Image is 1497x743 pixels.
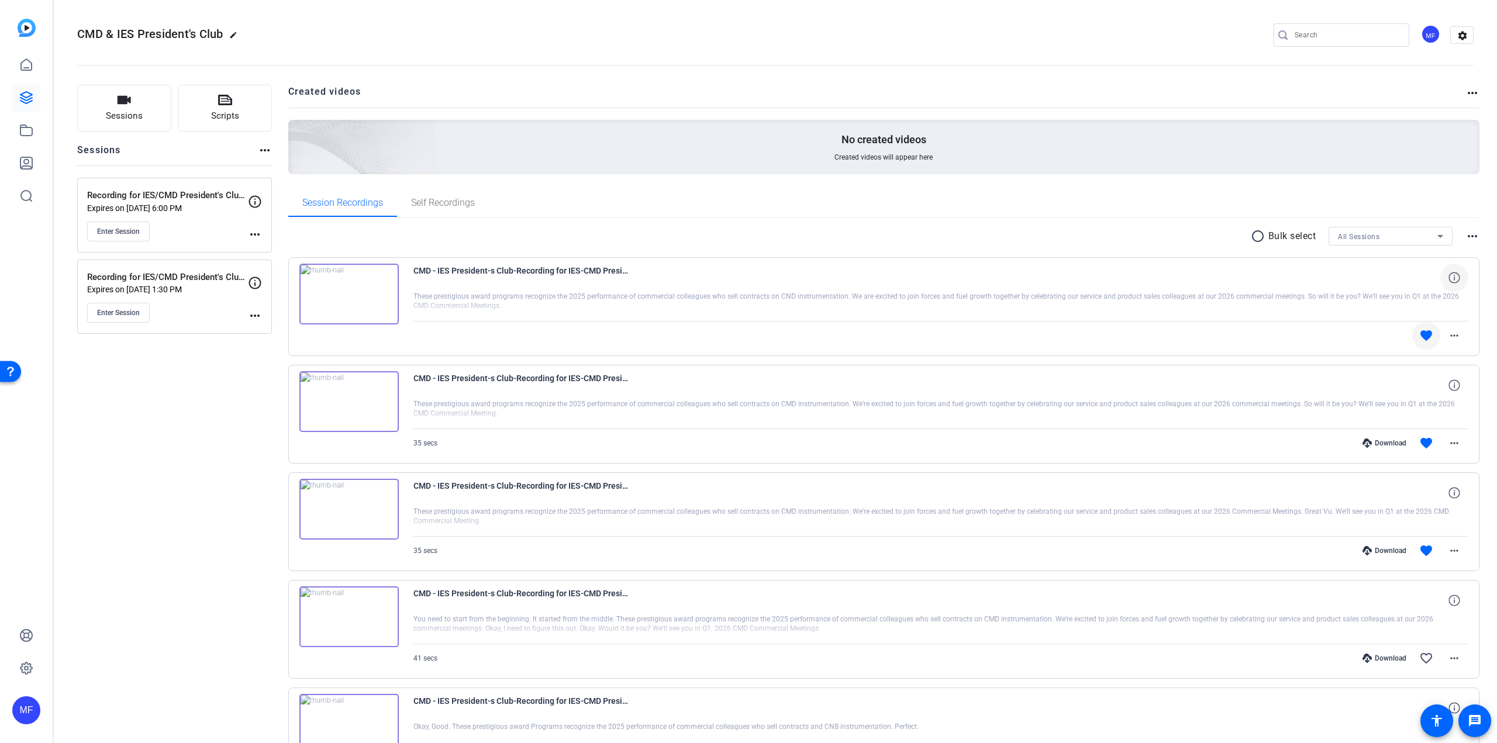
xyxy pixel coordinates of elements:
ngx-avatar: Mona Freund [1421,25,1441,45]
input: Search [1295,28,1400,42]
span: 35 secs [413,439,437,447]
mat-icon: favorite [1419,436,1433,450]
img: thumb-nail [299,586,399,647]
mat-icon: settings [1451,27,1474,44]
span: All Sessions [1338,233,1379,241]
mat-icon: more_horiz [248,309,262,323]
p: Expires on [DATE] 1:30 PM [87,285,248,294]
p: Recording for IES/CMD President's Club Announcement (Lidija) [87,189,248,202]
span: CMD - IES President-s Club-Recording for IES-CMD President-s Club Announcement -Lidija--Lidija1-T... [413,586,630,614]
mat-icon: more_horiz [248,227,262,241]
mat-icon: more_horiz [1447,544,1461,558]
img: thumb-nail [299,479,399,540]
button: Enter Session [87,222,150,241]
mat-icon: more_horiz [258,143,272,157]
mat-icon: more_horiz [1447,651,1461,665]
p: Recording for IES/CMD President's Club Announcement ([PERSON_NAME]) [87,271,248,284]
div: MF [1421,25,1440,44]
span: Enter Session [97,227,140,236]
p: Expires on [DATE] 6:00 PM [87,203,248,213]
span: Enter Session [97,308,140,317]
span: 41 secs [413,654,437,662]
p: No created videos [841,133,926,147]
img: thumb-nail [299,371,399,432]
img: blue-gradient.svg [18,19,36,37]
span: CMD - IES President-s Club-Recording for IES-CMD President-s Club Announcement -Lidija--Lidija1-T... [413,371,630,399]
div: MF [12,696,40,724]
img: thumb-nail [299,264,399,324]
mat-icon: message [1468,714,1482,728]
span: Scripts [211,109,239,123]
mat-icon: more_horiz [1465,229,1479,243]
button: Sessions [77,85,171,132]
span: CMD - IES President-s Club-Recording for IES-CMD President-s Club Announcement -Lidija--Lidija1-T... [413,694,630,722]
p: Bulk select [1268,229,1316,243]
div: Download [1357,654,1412,663]
mat-icon: accessibility [1430,714,1444,728]
span: CMD - IES President-s Club-Recording for IES-CMD President-s Club Announcement -Lidija--Lidija1-T... [413,479,630,507]
span: 35 secs [413,547,437,555]
mat-icon: favorite [1419,544,1433,558]
button: Scripts [178,85,273,132]
mat-icon: radio_button_unchecked [1251,229,1268,243]
span: Created videos will appear here [834,153,933,162]
div: Download [1357,438,1412,448]
span: Sessions [106,109,143,123]
h2: Created videos [288,85,1466,108]
mat-icon: favorite [1419,329,1433,343]
mat-icon: edit [229,31,243,45]
mat-icon: more_horiz [1447,436,1461,450]
div: Download [1357,546,1412,555]
button: Enter Session [87,303,150,323]
mat-icon: more_horiz [1447,329,1461,343]
mat-icon: more_horiz [1465,86,1479,100]
span: CMD & IES President's Club [77,27,223,41]
span: Self Recordings [411,198,475,208]
span: Session Recordings [302,198,383,208]
mat-icon: favorite_border [1419,651,1433,665]
img: Creted videos background [157,4,436,258]
span: CMD - IES President-s Club-Recording for IES-CMD President-s Club Announcement -Lidija--Lidija1-T... [413,264,630,292]
h2: Sessions [77,143,121,165]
